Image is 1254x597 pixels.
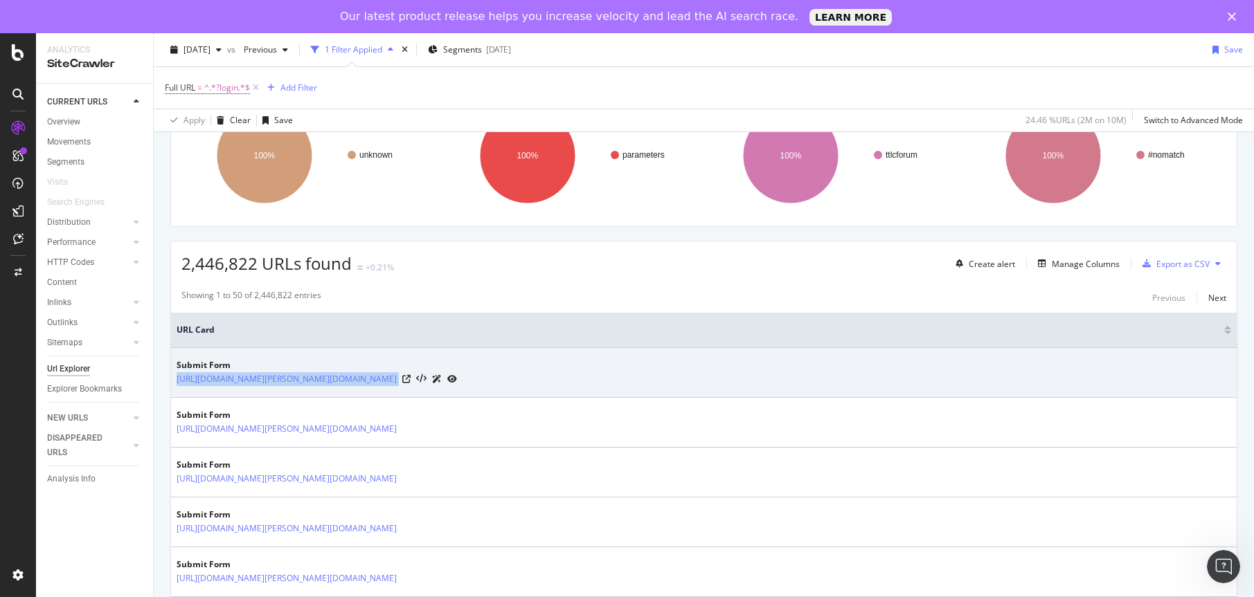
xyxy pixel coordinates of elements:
div: Overview [47,115,80,129]
text: #nomatch [1148,150,1185,160]
div: Search Engines [47,195,105,210]
div: Submit Form [177,459,457,471]
a: AI Url Details [432,371,442,386]
svg: A chart. [181,95,435,216]
div: Content [47,275,77,290]
text: 100% [254,151,276,160]
button: Previous [238,39,294,61]
img: Equal [357,266,363,270]
a: CURRENT URLS [47,95,129,109]
div: Explorer Bookmarks [47,382,122,396]
a: Content [47,275,143,290]
div: Submit Form [177,508,457,521]
text: 100% [517,151,538,160]
a: [URL][DOMAIN_NAME][PERSON_NAME][DOMAIN_NAME] [177,372,397,386]
button: Previous [1152,289,1185,306]
a: Outlinks [47,315,129,330]
text: 100% [780,151,801,160]
span: Full URL [165,82,195,93]
a: HTTP Codes [47,255,129,270]
span: 2,446,822 URLs found [181,252,352,275]
div: Distribution [47,215,91,230]
span: 2025 Aug. 15th [183,44,211,55]
div: +0.21% [366,261,394,273]
div: Export as CSV [1156,258,1210,270]
button: Export as CSV [1137,252,1210,275]
a: Explorer Bookmarks [47,382,143,396]
div: Analysis Info [47,472,96,486]
div: 24.46 % URLs ( 2M on 10M ) [1025,114,1127,126]
div: Analytics [47,44,142,56]
div: Showing 1 to 50 of 2,446,822 entries [181,289,321,306]
a: Overview [47,115,143,129]
div: Movements [47,135,91,149]
button: [DATE] [165,39,227,61]
button: View HTML Source [416,374,427,384]
a: Visit Online Page [402,375,411,383]
svg: A chart. [970,95,1224,216]
div: Visits [47,175,68,190]
a: Analysis Info [47,472,143,486]
a: NEW URLS [47,411,129,425]
a: LEARN MORE [809,9,892,26]
span: = [197,82,202,93]
svg: A chart. [445,95,698,216]
button: Save [1207,39,1243,61]
a: Inlinks [47,295,129,310]
div: Close [1228,12,1242,21]
button: Switch to Advanced Mode [1138,109,1243,131]
a: Search Engines [47,195,118,210]
a: [URL][DOMAIN_NAME][PERSON_NAME][DOMAIN_NAME] [177,422,397,436]
a: Url Explorer [47,362,143,376]
span: Previous [238,44,277,55]
div: Previous [1152,292,1185,304]
a: [URL][DOMAIN_NAME][PERSON_NAME][DOMAIN_NAME] [177,571,397,585]
span: ^.*?login.*$ [204,78,250,98]
button: 1 Filter Applied [305,39,399,61]
a: Sitemaps [47,336,129,350]
text: ttlcforum [886,150,917,160]
a: Performance [47,235,129,250]
div: Next [1208,292,1226,304]
button: Apply [165,109,205,131]
a: [URL][DOMAIN_NAME][PERSON_NAME][DOMAIN_NAME] [177,472,397,486]
div: Manage Columns [1052,258,1120,270]
a: Distribution [47,215,129,230]
div: Switch to Advanced Mode [1144,114,1243,126]
svg: A chart. [708,95,961,216]
div: 1 Filter Applied [325,44,382,55]
button: Add Filter [262,80,317,96]
div: Inlinks [47,295,71,310]
button: Segments[DATE] [422,39,517,61]
div: Submit Form [177,359,457,371]
div: Create alert [969,258,1015,270]
div: Performance [47,235,96,250]
div: CURRENT URLS [47,95,107,109]
a: [URL][DOMAIN_NAME][PERSON_NAME][DOMAIN_NAME] [177,522,397,535]
a: URL Inspection [447,371,457,386]
div: HTTP Codes [47,255,94,270]
div: NEW URLS [47,411,88,425]
div: Submit Form [177,409,457,421]
button: Clear [211,109,251,131]
div: Apply [183,114,205,126]
a: DISAPPEARED URLS [47,431,129,460]
iframe: Intercom live chat [1207,550,1240,583]
text: 100% [1043,151,1064,160]
div: [DATE] [486,44,511,55]
a: Movements [47,135,143,149]
span: Segments [443,44,482,55]
button: Create alert [950,252,1015,275]
text: unknown [359,150,393,160]
div: SiteCrawler [47,56,142,72]
button: Manage Columns [1032,255,1120,272]
div: Segments [47,155,84,169]
span: vs [227,44,238,55]
a: Visits [47,175,82,190]
div: Save [274,114,293,126]
div: Clear [230,114,251,126]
